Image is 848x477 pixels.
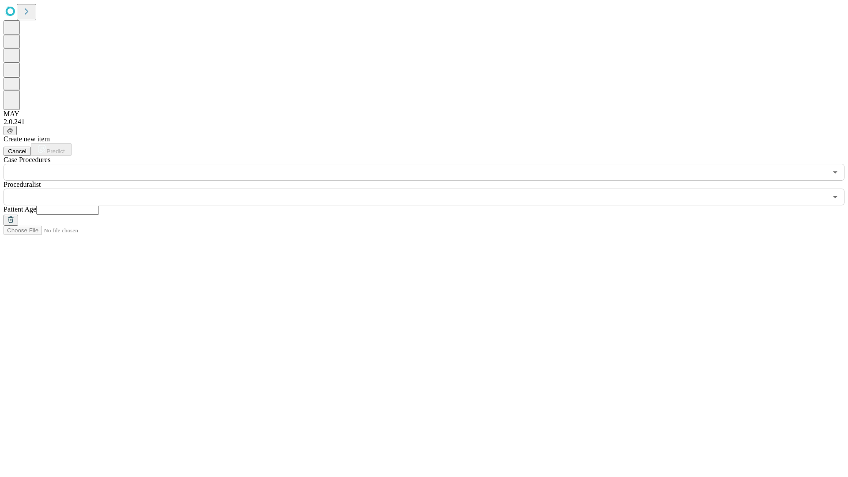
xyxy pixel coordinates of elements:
[4,118,844,126] div: 2.0.241
[4,147,31,156] button: Cancel
[4,126,17,135] button: @
[46,148,64,155] span: Predict
[829,166,841,178] button: Open
[4,135,50,143] span: Create new item
[4,205,36,213] span: Patient Age
[4,156,50,163] span: Scheduled Procedure
[7,127,13,134] span: @
[31,143,72,156] button: Predict
[8,148,26,155] span: Cancel
[4,110,844,118] div: MAY
[4,181,41,188] span: Proceduralist
[829,191,841,203] button: Open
